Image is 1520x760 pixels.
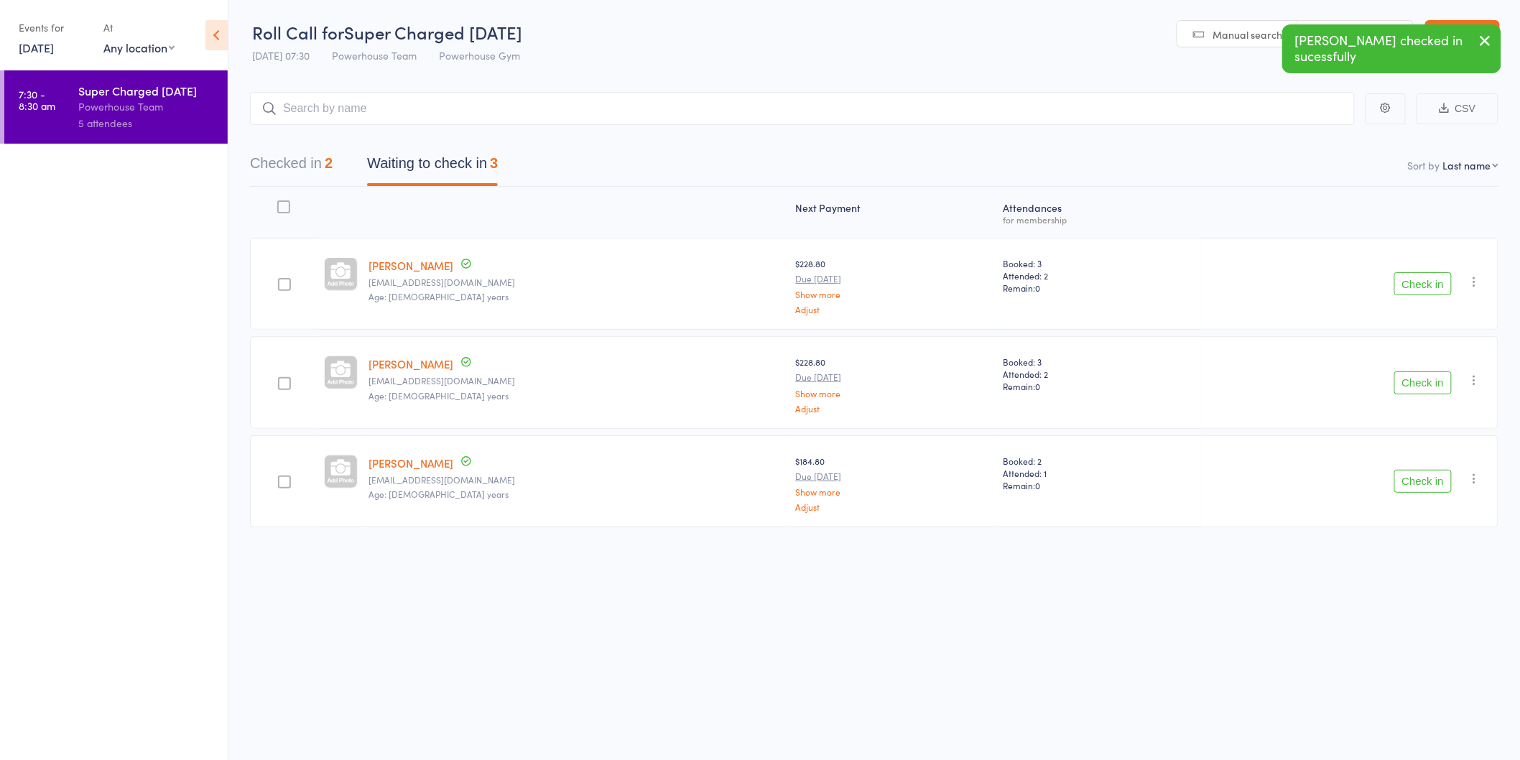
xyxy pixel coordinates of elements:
[1003,479,1195,491] span: Remain:
[19,88,55,111] time: 7:30 - 8:30 am
[1035,282,1040,294] span: 0
[439,48,520,62] span: Powerhouse Gym
[78,83,216,98] div: Super Charged [DATE]
[796,502,992,511] a: Adjust
[796,487,992,496] a: Show more
[1394,371,1452,394] button: Check in
[1394,272,1452,295] button: Check in
[1425,20,1500,49] a: Exit roll call
[103,40,175,55] div: Any location
[796,274,992,284] small: Due [DATE]
[490,155,498,171] div: 3
[369,258,454,273] a: [PERSON_NAME]
[1003,282,1195,294] span: Remain:
[796,455,992,511] div: $184.80
[796,404,992,413] a: Adjust
[369,488,509,500] span: Age: [DEMOGRAPHIC_DATA] years
[1408,158,1440,172] label: Sort by
[796,356,992,412] div: $228.80
[1394,470,1452,493] button: Check in
[1003,467,1195,479] span: Attended: 1
[1003,215,1195,224] div: for membership
[250,92,1355,125] input: Search by name
[369,290,509,302] span: Age: [DEMOGRAPHIC_DATA] years
[344,20,522,44] span: Super Charged [DATE]
[19,16,89,40] div: Events for
[252,20,344,44] span: Roll Call for
[1003,380,1195,392] span: Remain:
[4,70,228,144] a: 7:30 -8:30 amSuper Charged [DATE]Powerhouse Team5 attendees
[369,475,784,485] small: ihosmond@gmail.com
[796,289,992,299] a: Show more
[997,193,1201,231] div: Atten­dances
[1003,257,1195,269] span: Booked: 3
[250,148,333,186] button: Checked in2
[325,155,333,171] div: 2
[1035,380,1040,392] span: 0
[796,305,992,314] a: Adjust
[19,40,54,55] a: [DATE]
[369,389,509,402] span: Age: [DEMOGRAPHIC_DATA] years
[369,356,454,371] a: [PERSON_NAME]
[78,115,216,131] div: 5 attendees
[252,48,310,62] span: [DATE] 07:30
[1003,455,1195,467] span: Booked: 2
[78,98,216,115] div: Powerhouse Team
[369,455,454,471] a: [PERSON_NAME]
[796,372,992,382] small: Due [DATE]
[1035,479,1040,491] span: 0
[103,16,175,40] div: At
[1003,368,1195,380] span: Attended: 2
[796,257,992,314] div: $228.80
[369,277,784,287] small: mailkochardy@yahoo.com
[367,148,498,186] button: Waiting to check in3
[1213,27,1283,42] span: Manual search
[1417,93,1498,124] button: CSV
[796,389,992,398] a: Show more
[1003,269,1195,282] span: Attended: 2
[1003,356,1195,368] span: Booked: 3
[369,376,784,386] small: nicolesamanthamitchell@yahoo.com.au
[796,471,992,481] small: Due [DATE]
[1282,24,1501,73] div: [PERSON_NAME] checked in sucessfully
[332,48,417,62] span: Powerhouse Team
[790,193,998,231] div: Next Payment
[1443,158,1491,172] div: Last name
